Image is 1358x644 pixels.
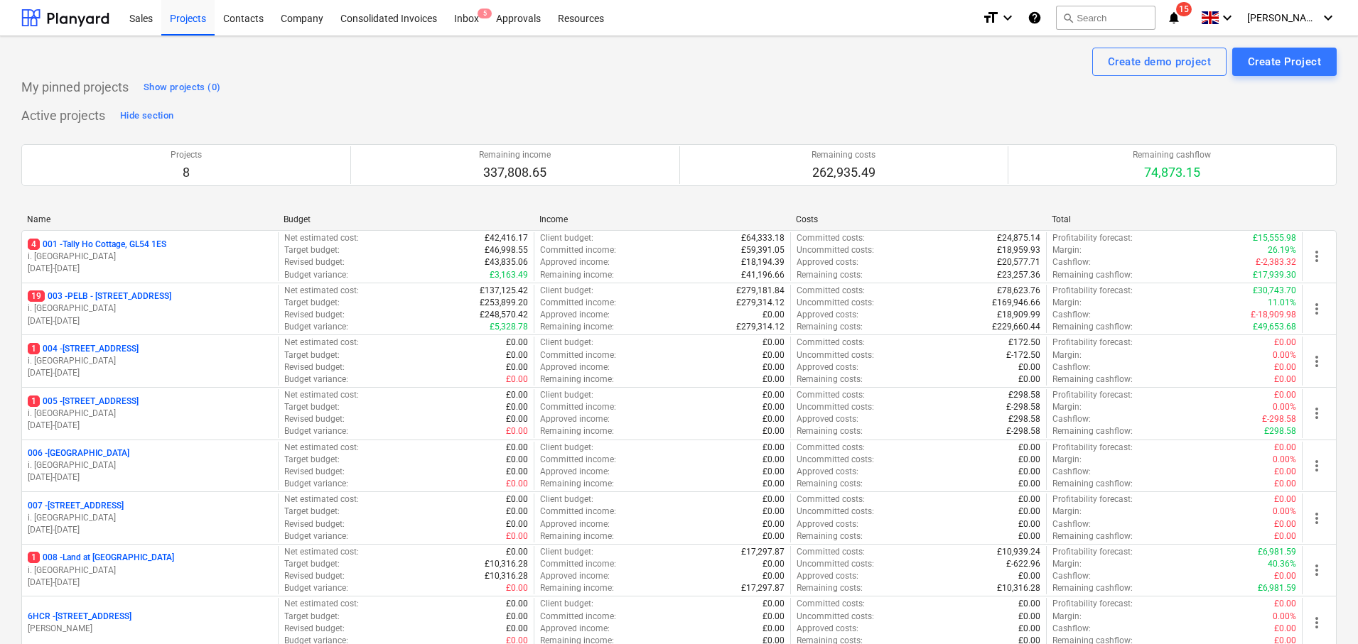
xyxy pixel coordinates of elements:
p: £0.00 [762,349,785,361]
p: £17,939.30 [1253,269,1296,281]
p: £0.00 [1274,389,1296,401]
p: £0.00 [762,466,785,478]
p: Profitability forecast : [1052,493,1133,506]
p: Uncommitted costs : [797,558,874,570]
p: 004 - [STREET_ADDRESS] [28,343,139,355]
p: Approved income : [540,256,610,268]
p: Committed income : [540,349,616,361]
div: Hide section [120,108,173,124]
p: £0.00 [762,401,785,413]
p: £0.00 [762,454,785,466]
p: Committed costs : [797,493,865,506]
p: Margin : [1052,506,1082,518]
p: Client budget : [540,337,593,349]
p: Cashflow : [1052,466,1091,478]
p: 0.00% [1273,349,1296,361]
p: Revised budget : [284,518,345,530]
div: Total [1052,214,1297,224]
p: £0.00 [762,389,785,401]
p: Approved income : [540,361,610,373]
p: £0.00 [506,506,528,518]
p: £0.00 [506,466,528,478]
p: Committed income : [540,401,616,413]
span: more_vert [1308,562,1325,579]
p: Committed costs : [797,389,865,401]
span: [PERSON_NAME] [1247,12,1318,23]
p: £298.58 [1008,389,1040,401]
p: i. [GEOGRAPHIC_DATA] [28,251,272,263]
p: Committed costs : [797,285,865,297]
p: Uncommitted costs : [797,506,874,518]
i: notifications [1167,9,1181,26]
p: Margin : [1052,401,1082,413]
p: Active projects [21,107,105,124]
p: [DATE] - [DATE] [28,524,272,536]
span: more_vert [1308,510,1325,527]
p: £-2,383.32 [1256,256,1296,268]
p: £15,555.98 [1253,232,1296,244]
p: Revised budget : [284,309,345,321]
p: £49,653.68 [1253,321,1296,333]
p: £0.00 [506,337,528,349]
p: Committed income : [540,244,616,256]
p: 262,935.49 [812,164,875,181]
p: Approved costs : [797,361,858,373]
p: i. [GEOGRAPHIC_DATA] [28,459,272,471]
p: Remaining costs : [797,478,863,490]
p: £0.00 [1018,570,1040,582]
p: [DATE] - [DATE] [28,471,272,484]
p: £0.00 [762,337,785,349]
button: Hide section [117,104,177,127]
p: Revised budget : [284,256,345,268]
i: keyboard_arrow_down [1320,9,1337,26]
p: [DATE] - [DATE] [28,367,272,379]
i: Knowledge base [1028,9,1042,26]
p: 0.00% [1273,454,1296,466]
p: Remaining cashflow : [1052,425,1133,437]
p: £59,391.05 [741,244,785,256]
p: £0.00 [506,413,528,425]
p: Target budget : [284,244,340,256]
p: Margin : [1052,297,1082,309]
div: Costs [796,214,1041,224]
p: Revised budget : [284,466,345,478]
p: Cashflow : [1052,361,1091,373]
p: Committed costs : [797,442,865,454]
p: Remaining income : [540,478,614,490]
div: 006 -[GEOGRAPHIC_DATA]i. [GEOGRAPHIC_DATA][DATE]-[DATE] [28,447,272,484]
p: £41,196.66 [741,269,785,281]
span: search [1062,12,1074,23]
div: 1005 -[STREET_ADDRESS]i. [GEOGRAPHIC_DATA][DATE]-[DATE] [28,395,272,432]
p: Approved income : [540,570,610,582]
p: £0.00 [762,361,785,373]
div: 1004 -[STREET_ADDRESS]i. [GEOGRAPHIC_DATA][DATE]-[DATE] [28,343,272,379]
p: Approved costs : [797,256,858,268]
p: Profitability forecast : [1052,442,1133,454]
button: Create demo project [1092,48,1227,76]
p: £0.00 [506,425,528,437]
p: Cashflow : [1052,256,1091,268]
p: 006 - [GEOGRAPHIC_DATA] [28,447,129,459]
p: £-18,909.98 [1251,309,1296,321]
p: £279,314.12 [736,297,785,309]
p: £64,333.18 [741,232,785,244]
p: Profitability forecast : [1052,285,1133,297]
p: £5,328.78 [490,321,528,333]
p: Net estimated cost : [284,337,359,349]
p: £24,875.14 [997,232,1040,244]
p: £0.00 [506,546,528,558]
div: Name [27,214,272,224]
p: 008 - Land at [GEOGRAPHIC_DATA] [28,552,174,564]
p: Approved income : [540,413,610,425]
button: Create Project [1232,48,1337,76]
p: Uncommitted costs : [797,349,874,361]
p: £0.00 [506,349,528,361]
p: Budget variance : [284,321,348,333]
p: £18,909.99 [997,309,1040,321]
p: £0.00 [1274,466,1296,478]
span: more_vert [1308,405,1325,422]
p: Budget variance : [284,530,348,542]
p: £0.00 [762,425,785,437]
p: Committed income : [540,506,616,518]
span: more_vert [1308,614,1325,631]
